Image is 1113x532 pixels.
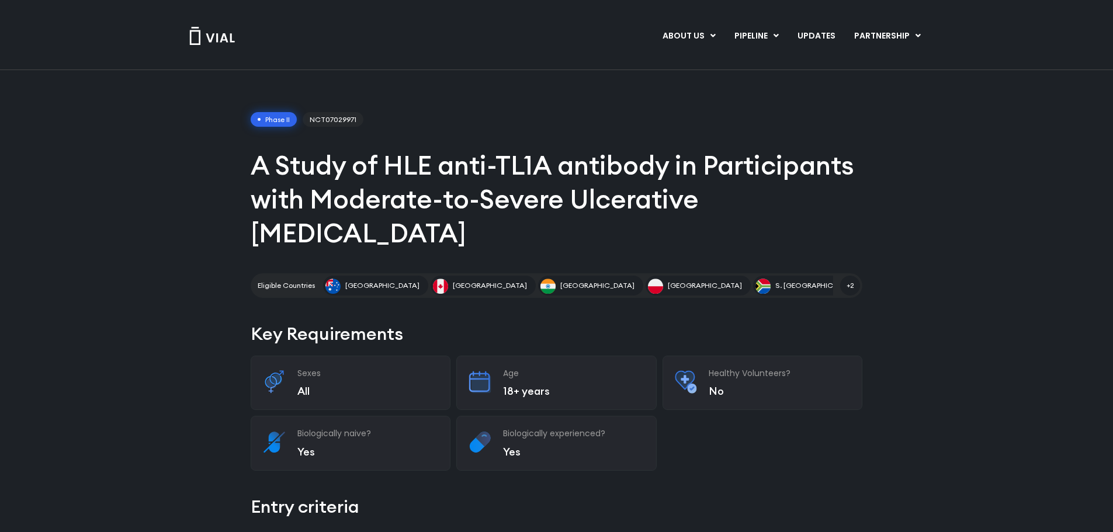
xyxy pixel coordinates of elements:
span: [GEOGRAPHIC_DATA] [560,280,634,291]
p: Yes [297,445,439,458]
a: PARTNERSHIPMenu Toggle [845,26,930,46]
img: Poland [648,279,663,294]
h3: Healthy Volunteers? [709,368,850,378]
h2: Eligible Countries [258,280,315,291]
img: Canada [433,279,448,294]
p: No [709,384,850,398]
h3: Biologically naive? [297,428,439,439]
img: India [540,279,556,294]
img: Vial Logo [189,27,235,45]
h1: A Study of HLE anti-TL1A antibody in Participants with Moderate-to-Severe Ulcerative [MEDICAL_DATA] [251,148,862,250]
img: S. Africa [755,279,771,294]
p: All [297,384,439,398]
span: [GEOGRAPHIC_DATA] [453,280,527,291]
span: NCT07029971 [303,112,363,127]
span: [GEOGRAPHIC_DATA] [668,280,742,291]
a: ABOUT USMenu Toggle [653,26,724,46]
h3: Age [503,368,644,378]
h3: Sexes [297,368,439,378]
span: S. [GEOGRAPHIC_DATA] [775,280,858,291]
img: Australia [325,279,341,294]
p: Yes [503,445,644,458]
a: PIPELINEMenu Toggle [725,26,788,46]
p: 18+ years [503,384,644,398]
h3: Biologically experienced? [503,428,644,439]
h2: Key Requirements [251,321,862,346]
span: [GEOGRAPHIC_DATA] [345,280,419,291]
h2: Entry criteria [251,494,862,519]
span: Phase II [251,112,297,127]
span: +2 [840,276,860,295]
a: UPDATES [788,26,844,46]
